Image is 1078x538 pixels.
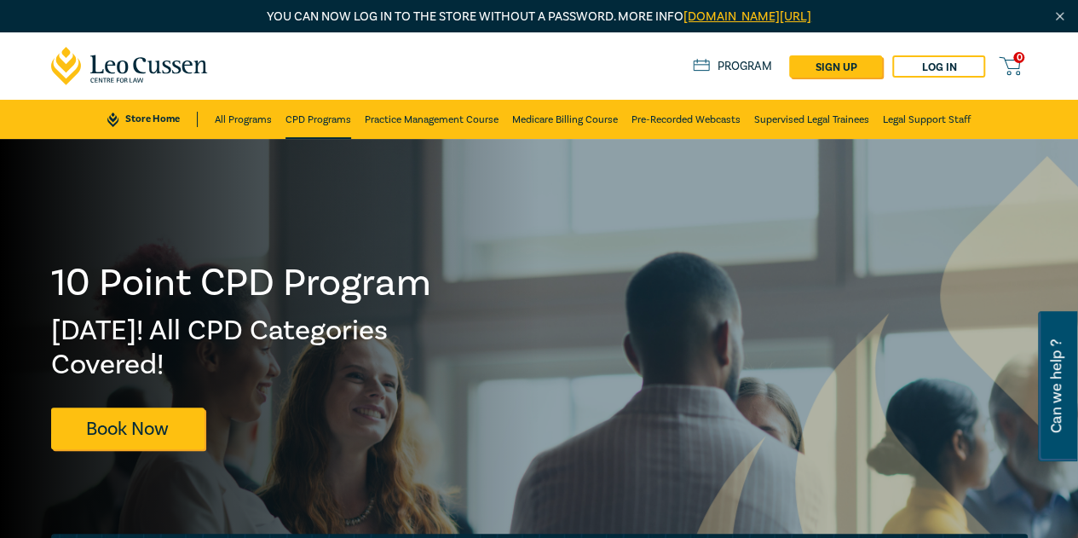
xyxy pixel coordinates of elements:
a: Legal Support Staff [883,100,971,139]
a: sign up [789,55,882,78]
a: Pre-Recorded Webcasts [631,100,741,139]
a: All Programs [215,100,272,139]
span: 0 [1013,52,1024,63]
a: Log in [892,55,985,78]
p: You can now log in to the store without a password. More info [51,8,1028,26]
img: Close [1052,9,1067,24]
a: [DOMAIN_NAME][URL] [683,9,811,25]
a: Book Now [51,408,205,449]
a: Supervised Legal Trainees [754,100,869,139]
h1: 10 Point CPD Program [51,261,433,305]
span: Can we help ? [1048,321,1064,451]
a: Practice Management Course [365,100,499,139]
a: Store Home [107,112,197,127]
a: Program [693,59,772,74]
h2: [DATE]! All CPD Categories Covered! [51,314,433,382]
a: Medicare Billing Course [512,100,618,139]
a: CPD Programs [285,100,351,139]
